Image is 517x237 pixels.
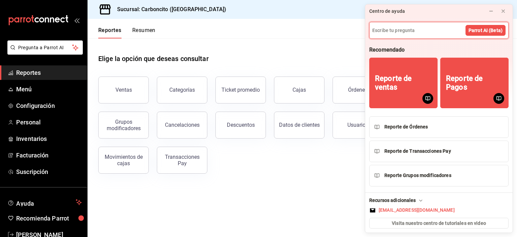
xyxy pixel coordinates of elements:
button: Reporte de Pagos [440,58,509,108]
button: Parrot AI (Beta) [466,25,506,36]
h1: Elige la opción que deseas consultar [98,54,209,64]
button: Reporte de ventas [369,58,438,108]
div: Centro de ayuda [369,8,405,15]
button: Transacciones Pay [157,147,207,174]
button: Datos de clientes [274,112,324,139]
h3: Sucursal: Carboncito ([GEOGRAPHIC_DATA]) [112,5,226,13]
button: Usuarios [333,112,383,139]
div: Categorías [169,87,195,93]
button: Movimientos de cajas [98,147,149,174]
div: Recursos adicionales [369,197,424,204]
div: Recomendado [369,46,405,54]
input: Escribe tu pregunta [370,22,508,38]
button: Resumen [132,27,156,38]
button: Pregunta a Parrot AI [7,40,83,55]
button: [EMAIL_ADDRESS][DOMAIN_NAME] [369,207,509,214]
div: Cajas [292,86,306,94]
div: Reporte de Órdenes [384,123,428,130]
a: Pregunta a Parrot AI [5,49,83,56]
span: Visita nuestro centro de tutoriales en video [392,220,486,227]
button: Reportes [98,27,122,38]
span: Menú [16,85,82,94]
span: Inventarios [16,134,82,143]
div: Reporte Grupos modificadores [384,172,451,179]
span: Ayuda [16,198,73,206]
button: Grupos modificadores [98,112,149,139]
div: Movimientos de cajas [103,154,144,167]
span: Recomienda Parrot [16,214,82,223]
span: Personal [16,118,82,127]
button: Ticket promedio [215,77,266,103]
span: Reportes [16,68,82,77]
button: Reporte de Transacciones Pay [369,141,509,162]
div: Ventas [115,87,132,93]
div: Datos de clientes [279,122,320,128]
div: [EMAIL_ADDRESS][DOMAIN_NAME] [379,207,455,214]
div: Recommendations [369,116,509,186]
div: Grid Recommendations [369,58,509,114]
button: Reporte Grupos modificadores [369,165,509,186]
button: Cancelaciones [157,112,207,139]
button: open_drawer_menu [74,18,79,23]
span: Pregunta a Parrot AI [18,44,72,51]
span: Suscripción [16,167,82,176]
div: Grupos modificadores [103,119,144,131]
a: Cajas [274,77,324,103]
div: Ticket promedio [221,87,260,93]
div: Reporte de ventas [375,74,432,92]
div: Transacciones Pay [161,154,203,167]
button: Categorías [157,77,207,103]
div: Reporte de Pagos [446,74,503,92]
button: Descuentos [215,112,266,139]
div: Usuarios [347,122,368,128]
button: Visita nuestro centro de tutoriales en video [369,218,509,229]
div: Órdenes [348,87,368,93]
div: Reporte de Transacciones Pay [384,148,451,155]
button: Órdenes [333,77,383,103]
div: Descuentos [227,122,255,128]
button: Reporte de Órdenes [369,116,509,138]
span: Facturación [16,151,82,160]
span: Configuración [16,101,82,110]
div: navigation tabs [98,27,156,38]
button: Ventas [98,77,149,103]
span: Parrot AI (Beta) [469,27,503,34]
div: Cancelaciones [165,122,200,128]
